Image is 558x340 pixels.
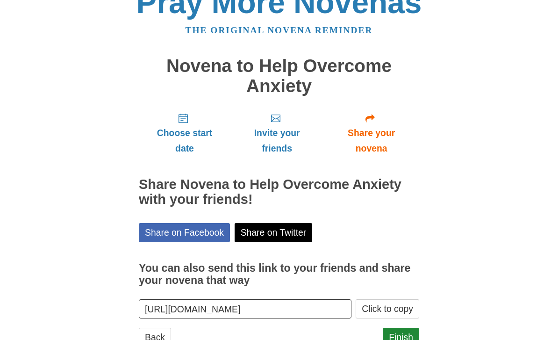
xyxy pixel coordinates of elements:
button: Click to copy [356,299,419,318]
h2: Share Novena to Help Overcome Anxiety with your friends! [139,177,419,207]
a: Choose start date [139,105,230,161]
h3: You can also send this link to your friends and share your novena that way [139,262,419,286]
a: Share on Twitter [235,223,313,242]
a: Invite your friends [230,105,323,161]
a: Share on Facebook [139,223,230,242]
a: The original novena reminder [186,25,373,35]
a: Share your novena [323,105,419,161]
span: Invite your friends [240,125,314,156]
span: Share your novena [333,125,410,156]
span: Choose start date [148,125,221,156]
h1: Novena to Help Overcome Anxiety [139,56,419,96]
